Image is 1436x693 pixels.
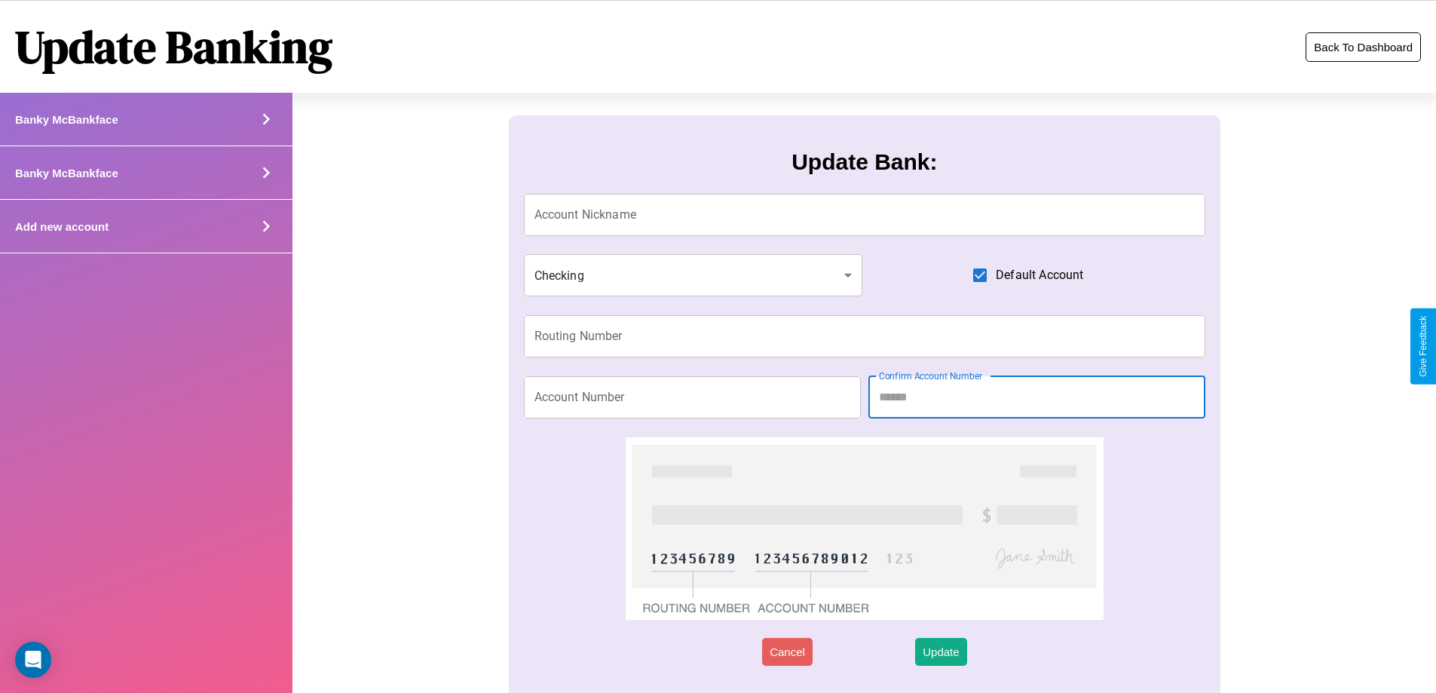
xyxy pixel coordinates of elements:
[879,369,982,382] label: Confirm Account Number
[915,638,966,666] button: Update
[15,642,51,678] div: Open Intercom Messenger
[15,16,332,78] h1: Update Banking
[626,437,1103,620] img: check
[1418,316,1428,377] div: Give Feedback
[1306,32,1421,62] button: Back To Dashboard
[15,167,118,179] h4: Banky McBankface
[762,638,813,666] button: Cancel
[996,266,1083,284] span: Default Account
[15,220,109,233] h4: Add new account
[524,254,863,296] div: Checking
[15,113,118,126] h4: Banky McBankface
[791,149,937,175] h3: Update Bank:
